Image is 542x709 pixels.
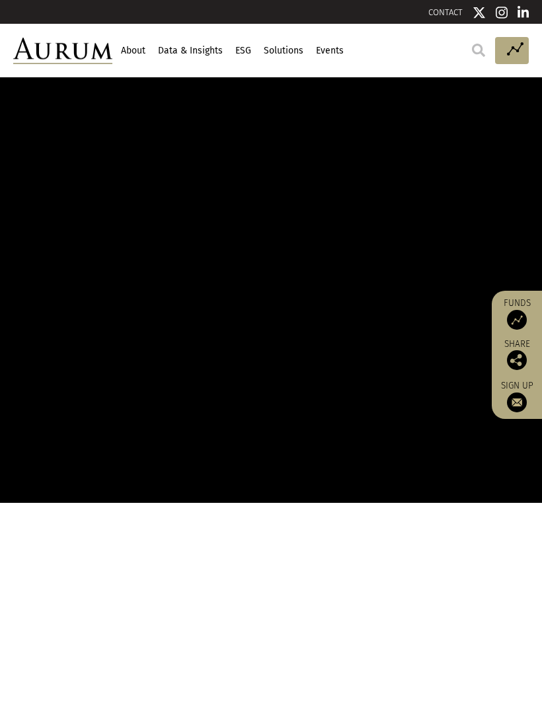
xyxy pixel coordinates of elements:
[314,40,345,62] a: Events
[518,6,529,19] img: Linkedin icon
[496,6,508,19] img: Instagram icon
[119,40,147,62] a: About
[262,40,305,62] a: Solutions
[498,380,535,412] a: Sign up
[498,297,535,330] a: Funds
[13,38,112,65] img: Aurum
[507,310,527,330] img: Access Funds
[472,44,485,57] img: search.svg
[156,40,224,62] a: Data & Insights
[498,340,535,370] div: Share
[233,40,252,62] a: ESG
[507,392,527,412] img: Sign up to our newsletter
[507,350,527,370] img: Share this post
[428,7,463,17] a: CONTACT
[473,6,486,19] img: Twitter icon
